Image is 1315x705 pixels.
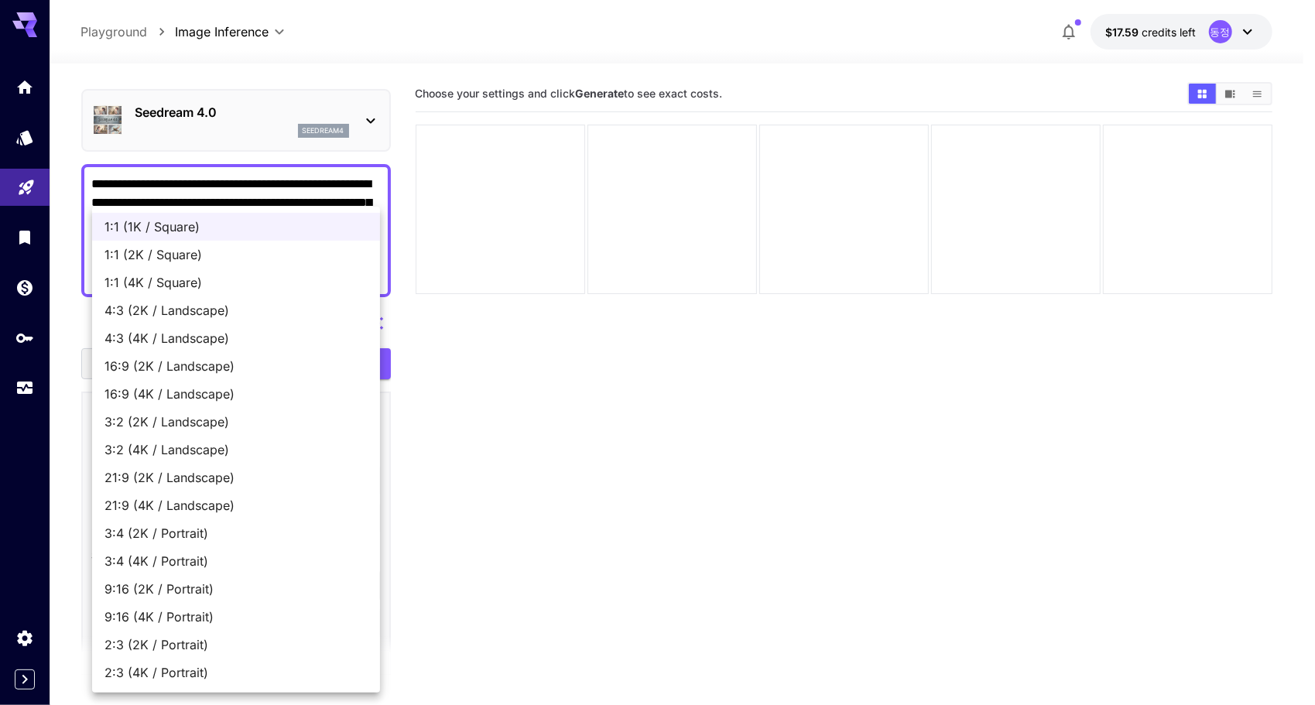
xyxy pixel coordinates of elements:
[104,580,368,598] span: 9:16 (2K / Portrait)
[104,217,368,236] span: 1:1 (1K / Square)
[104,496,368,515] span: 21:9 (4K / Landscape)
[104,524,368,542] span: 3:4 (2K / Portrait)
[104,607,368,626] span: 9:16 (4K / Portrait)
[104,301,368,320] span: 4:3 (2K / Landscape)
[104,385,368,403] span: 16:9 (4K / Landscape)
[104,412,368,431] span: 3:2 (2K / Landscape)
[104,357,368,375] span: 16:9 (2K / Landscape)
[104,552,368,570] span: 3:4 (4K / Portrait)
[104,245,368,264] span: 1:1 (2K / Square)
[104,468,368,487] span: 21:9 (2K / Landscape)
[104,440,368,459] span: 3:2 (4K / Landscape)
[104,273,368,292] span: 1:1 (4K / Square)
[104,329,368,347] span: 4:3 (4K / Landscape)
[104,663,368,682] span: 2:3 (4K / Portrait)
[104,635,368,654] span: 2:3 (2K / Portrait)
